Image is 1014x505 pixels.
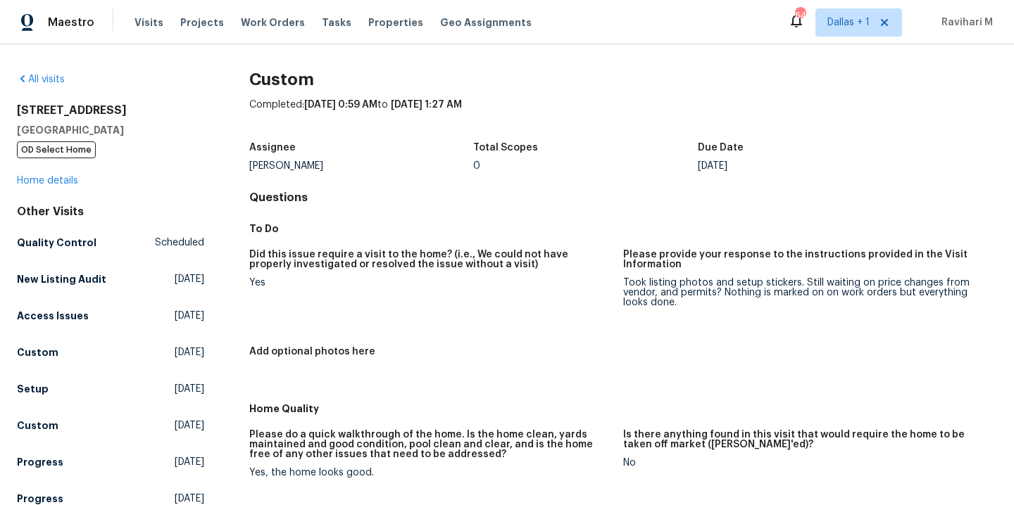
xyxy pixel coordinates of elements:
[17,267,204,292] a: New Listing Audit[DATE]
[134,15,163,30] span: Visits
[249,402,997,416] h5: Home Quality
[249,98,997,134] div: Completed: to
[17,230,204,255] a: Quality ControlScheduled
[180,15,224,30] span: Projects
[17,205,204,219] div: Other Visits
[17,123,204,137] h5: [GEOGRAPHIC_DATA]
[17,75,65,84] a: All visits
[391,100,462,110] span: [DATE] 1:27 AM
[249,468,612,478] div: Yes, the home looks good.
[623,458,986,468] div: No
[17,345,58,359] h5: Custom
[17,418,58,433] h5: Custom
[17,272,106,286] h5: New Listing Audit
[175,309,204,323] span: [DATE]
[175,382,204,396] span: [DATE]
[623,250,986,269] h5: Please provide your response to the instructions provided in the Visit Information
[473,161,698,171] div: 0
[249,143,296,153] h5: Assignee
[17,376,204,402] a: Setup[DATE]
[473,143,538,153] h5: Total Scopes
[623,278,986,307] div: Took listing photos and setup stickers. Still waiting on price changes from vendor, and permits? ...
[249,278,612,288] div: Yes
[17,141,96,158] span: OD Select Home
[322,18,351,27] span: Tasks
[241,15,305,30] span: Work Orders
[698,161,922,171] div: [DATE]
[249,72,997,87] h2: Custom
[175,345,204,359] span: [DATE]
[175,418,204,433] span: [DATE]
[698,143,744,153] h5: Due Date
[48,15,94,30] span: Maestro
[17,309,89,323] h5: Access Issues
[17,382,49,396] h5: Setup
[249,347,375,357] h5: Add optional photos here
[17,176,78,186] a: Home details
[249,222,997,236] h5: To Do
[175,455,204,469] span: [DATE]
[440,15,532,30] span: Geo Assignments
[249,191,997,205] h4: Questions
[827,15,870,30] span: Dallas + 1
[17,303,204,328] a: Access Issues[DATE]
[304,100,377,110] span: [DATE] 0:59 AM
[17,103,204,117] h2: [STREET_ADDRESS]
[17,236,96,250] h5: Quality Control
[17,340,204,365] a: Custom[DATE]
[175,272,204,286] span: [DATE]
[155,236,204,250] span: Scheduled
[17,413,204,438] a: Custom[DATE]
[249,430,612,459] h5: Please do a quick walkthrough of the home. Is the home clean, yards maintained and good condition...
[623,430,986,449] h5: Is there anything found in this visit that would require the home to be taken off market ([PERSON...
[936,15,993,30] span: Ravihari M
[249,250,612,269] h5: Did this issue require a visit to the home? (i.e., We could not have properly investigated or res...
[17,449,204,475] a: Progress[DATE]
[249,161,474,171] div: [PERSON_NAME]
[795,8,805,23] div: 64
[368,15,423,30] span: Properties
[17,455,63,469] h5: Progress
